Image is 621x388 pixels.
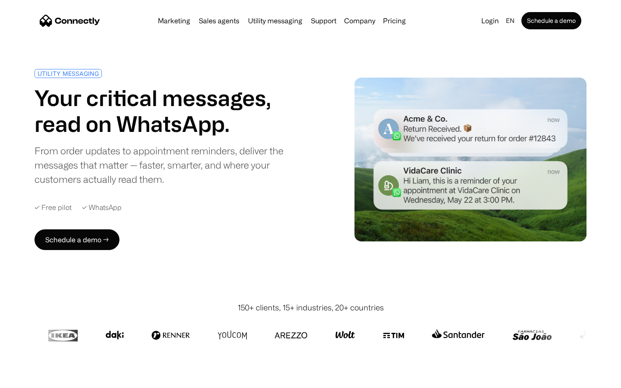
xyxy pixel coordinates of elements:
div: ✓ Free pilot [34,203,72,212]
div: 150+ clients, 15+ industries, 20+ countries [238,302,384,313]
div: UTILITY MESSAGING [38,70,99,77]
div: en [506,15,514,27]
a: Pricing [379,17,409,24]
aside: Language selected: English [9,372,52,385]
div: Company [344,15,375,27]
a: Sales agents [195,17,243,24]
h1: Your critical messages, read on WhatsApp. [34,85,307,137]
a: Schedule a demo → [34,229,119,250]
a: Schedule a demo [521,12,581,29]
a: Marketing [154,17,194,24]
div: From order updates to appointment reminders, deliver the messages that matter — faster, smarter, ... [34,144,307,186]
a: Utility messaging [245,17,306,24]
ul: Language list [17,373,52,385]
a: Support [307,17,340,24]
a: Login [478,15,502,27]
div: ✓ WhatsApp [82,203,122,212]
